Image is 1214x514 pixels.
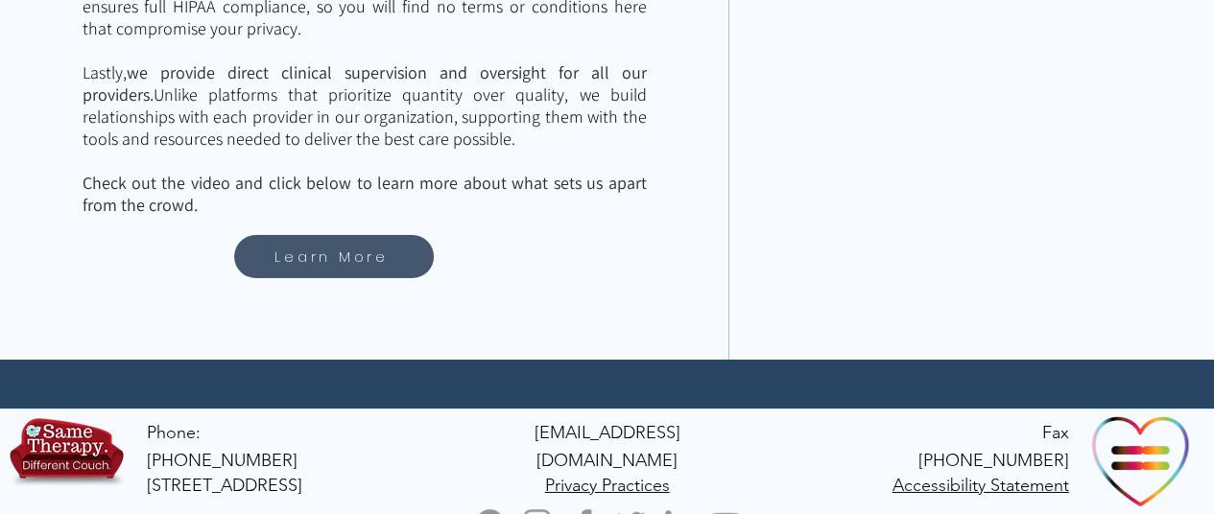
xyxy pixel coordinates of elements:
span: [EMAIL_ADDRESS][DOMAIN_NAME] [535,422,680,471]
span: we provide direct clinical supervision and oversight for all our providers. [83,61,647,105]
img: TBH.US [6,414,128,499]
a: [EMAIL_ADDRESS][DOMAIN_NAME] [535,421,680,471]
span: Accessibility Statement [893,475,1069,496]
span: Check out the video and click below to learn more about what sets us apart from the crowd. [83,172,647,216]
a: Learn More [234,235,434,278]
a: Phone: [PHONE_NUMBER] [147,422,298,471]
a: Accessibility Statement [893,474,1069,496]
img: Ally Organization [1089,409,1193,512]
span: Learn More [274,245,389,268]
span: [STREET_ADDRESS] [147,475,302,496]
a: Privacy Practices [545,474,670,496]
span: Lastly, Unlike platforms that prioritize quantity over quality, we build relationships with each ... [83,61,647,150]
span: Privacy Practices [545,475,670,496]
